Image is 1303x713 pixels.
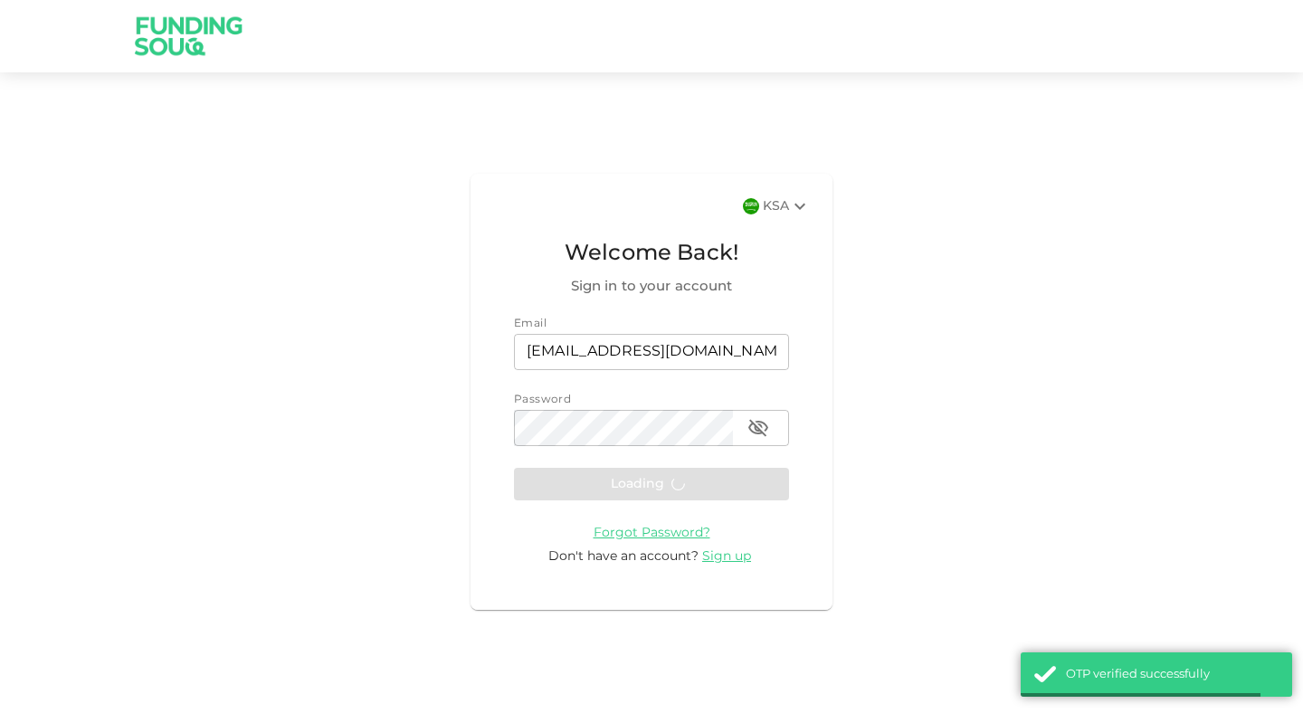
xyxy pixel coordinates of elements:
span: Don't have an account? [548,550,699,563]
span: Email [514,318,547,329]
a: Forgot Password? [594,526,710,539]
input: email [514,334,789,370]
div: KSA [763,195,811,217]
span: Sign up [702,550,751,563]
span: Forgot Password? [594,527,710,539]
img: flag-sa.b9a346574cdc8950dd34b50780441f57.svg [743,198,759,214]
div: OTP verified successfully [1066,666,1279,684]
input: password [514,410,733,446]
span: Welcome Back! [514,237,789,271]
span: Sign in to your account [514,276,789,298]
span: Password [514,395,571,405]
